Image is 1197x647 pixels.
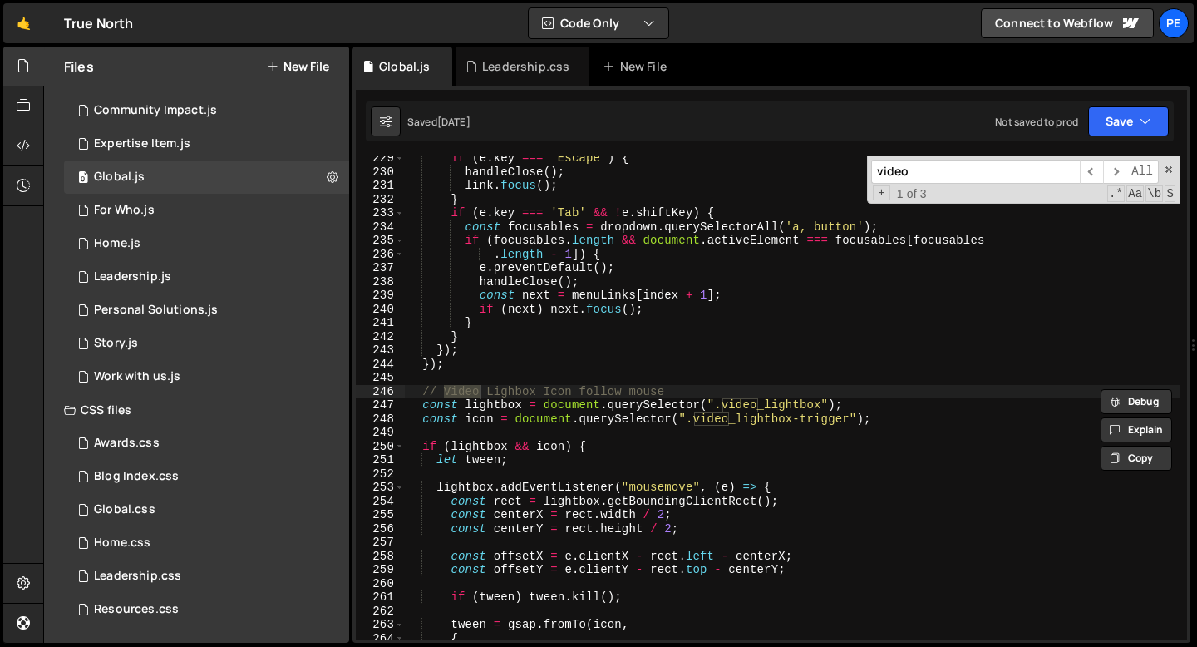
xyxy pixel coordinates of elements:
div: 233 [356,206,405,220]
div: 243 [356,343,405,358]
div: 15265/41621.js [64,127,349,161]
div: 15265/41217.css [64,460,349,493]
span: RegExp Search [1107,185,1125,202]
div: 234 [356,220,405,235]
div: Expertise Item.js [94,136,190,151]
div: 236 [356,248,405,262]
div: For Who.js [94,203,155,218]
button: New File [267,60,329,73]
div: 252 [356,467,405,482]
div: Awards.css [94,436,160,451]
div: 246 [356,385,405,399]
span: CaseSensitive Search [1126,185,1144,202]
h2: Files [64,57,94,76]
span: ​ [1080,160,1103,184]
div: 15265/43572.css [64,593,349,626]
div: 237 [356,261,405,275]
div: 15265/41470.js [64,327,349,360]
div: 15265/41431.js [64,260,349,294]
a: Connect to Webflow [981,8,1154,38]
div: Personal Solutions.js [94,303,218,318]
button: Explain [1101,417,1172,442]
div: Global.js [379,58,430,75]
div: 242 [356,330,405,344]
div: 15265/40177.css [64,526,349,560]
div: 15265/40175.js [64,227,349,260]
div: 259 [356,563,405,577]
span: Toggle Replace mode [873,185,890,201]
span: ​ [1103,160,1126,184]
div: CSS files [44,393,349,427]
div: 255 [356,508,405,522]
div: Work with us.js [94,369,180,384]
div: 251 [356,453,405,467]
div: 241 [356,316,405,330]
span: 0 [78,172,88,185]
div: 260 [356,577,405,591]
a: Pe [1159,8,1189,38]
div: Leadership.js [94,269,171,284]
div: Leadership.css [482,58,569,75]
div: Community Impact.js [94,103,217,118]
div: Blog Index.css [94,469,179,484]
div: Saved [407,115,470,129]
div: Resources.css [94,602,179,617]
div: 264 [356,632,405,646]
div: 15265/42962.css [64,427,349,460]
div: 262 [356,605,405,619]
div: 235 [356,234,405,248]
button: Debug [1101,389,1172,414]
div: New File [603,58,672,75]
div: 230 [356,165,405,180]
div: 247 [356,398,405,412]
div: 257 [356,536,405,550]
div: Leadership.css [94,569,181,584]
div: 239 [356,289,405,303]
div: 232 [356,193,405,207]
div: [DATE] [437,115,470,129]
a: 🤙 [3,3,44,43]
div: True North [64,13,134,33]
button: Code Only [529,8,668,38]
div: 245 [356,371,405,385]
input: Search for [871,160,1080,184]
div: 256 [356,522,405,536]
div: 254 [356,495,405,509]
div: 238 [356,275,405,289]
div: 231 [356,179,405,193]
div: 15265/41843.js [64,94,349,127]
div: Home.js [94,236,140,251]
div: 249 [356,426,405,440]
span: 1 of 3 [890,187,933,201]
div: 15265/40950.js [64,194,349,227]
div: Not saved to prod [995,115,1078,129]
div: Global.css [94,502,155,517]
div: 261 [356,590,405,605]
div: 15265/40085.css [64,493,349,526]
div: 229 [356,151,405,165]
div: 240 [356,303,405,317]
div: 15265/40084.js [64,161,349,194]
div: 253 [356,481,405,495]
div: 248 [356,412,405,427]
div: 258 [356,550,405,564]
div: 15265/41190.js [64,294,349,327]
div: Global.js [94,170,145,185]
div: Home.css [94,536,150,551]
span: Search In Selection [1165,185,1175,202]
div: 244 [356,358,405,372]
div: 15265/41432.css [64,560,349,593]
div: 263 [356,618,405,632]
button: Copy [1101,446,1172,471]
div: 250 [356,440,405,454]
span: Whole Word Search [1145,185,1163,202]
button: Save [1088,106,1169,136]
div: 15265/41878.js [64,360,349,393]
span: Alt-Enter [1126,160,1159,184]
div: Story.js [94,336,138,351]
